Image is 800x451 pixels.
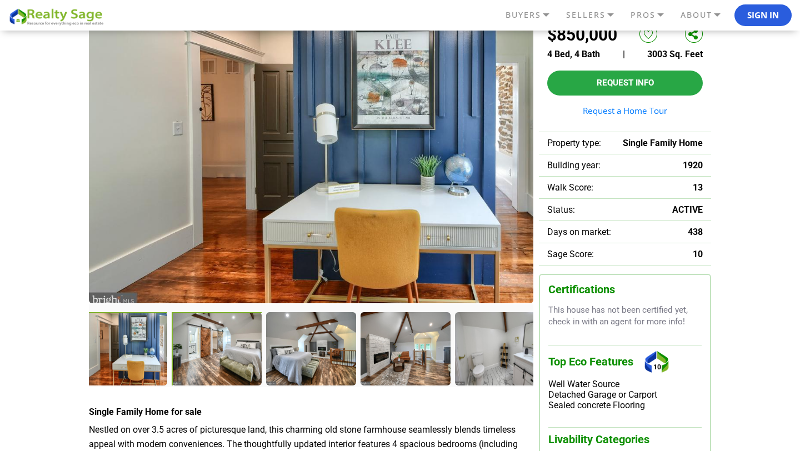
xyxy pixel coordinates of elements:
span: Building year: [547,160,601,171]
h3: Certifications [548,283,702,296]
a: Request a Home Tour [547,107,703,115]
span: Property type: [547,138,601,148]
span: Walk Score: [547,182,593,193]
img: REALTY SAGE [8,7,108,26]
h3: Top Eco Features [548,345,702,379]
a: PROS [628,6,678,24]
button: Request Info [547,71,703,96]
a: ABOUT [678,6,734,24]
span: 438 [688,227,703,237]
span: | [623,49,625,59]
span: 13 [693,182,703,193]
span: Sage Score: [547,249,594,259]
div: Well Water Source Detached Garage or Carport Sealed concrete Flooring [548,379,702,410]
button: Sign In [734,4,792,27]
a: SELLERS [563,6,628,24]
span: ACTIVE [672,204,703,215]
p: This house has not been certified yet, check in with an agent for more info! [548,304,702,328]
h2: $850,000 [547,25,617,44]
span: Days on market: [547,227,611,237]
span: Status: [547,204,575,215]
h3: Livability Categories [548,427,702,446]
span: 4 Bed, 4 Bath [547,49,600,59]
span: 10 [693,249,703,259]
span: Single Family Home [623,138,703,148]
h4: Single Family Home for sale [89,407,533,417]
span: 3003 Sq. Feet [647,49,703,59]
span: 1920 [683,160,703,171]
div: 10 [642,345,672,379]
a: BUYERS [503,6,563,24]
